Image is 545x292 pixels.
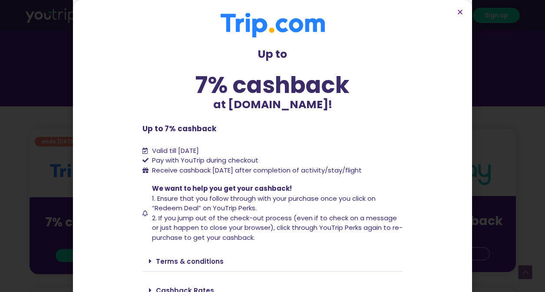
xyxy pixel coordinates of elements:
p: Up to [142,46,403,63]
span: 1. Ensure that you follow through with your purchase once you click on “Redeem Deal” on YouTrip P... [152,194,376,213]
div: Terms & conditions [142,251,403,272]
span: Valid till [DATE] [152,146,199,155]
a: Terms & conditions [156,257,224,266]
span: We want to help you get your cashback! [152,184,292,193]
span: 2. If you jump out of the check-out process (even if to check on a message or just happen to clos... [152,213,403,242]
p: at [DOMAIN_NAME]! [142,96,403,113]
a: Close [457,9,463,15]
span: Pay with YouTrip during checkout [150,156,258,166]
div: 7% cashback [142,73,403,96]
span: Receive cashback [DATE] after completion of activity/stay/flight [152,166,362,175]
b: Up to 7% cashback [142,123,216,134]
